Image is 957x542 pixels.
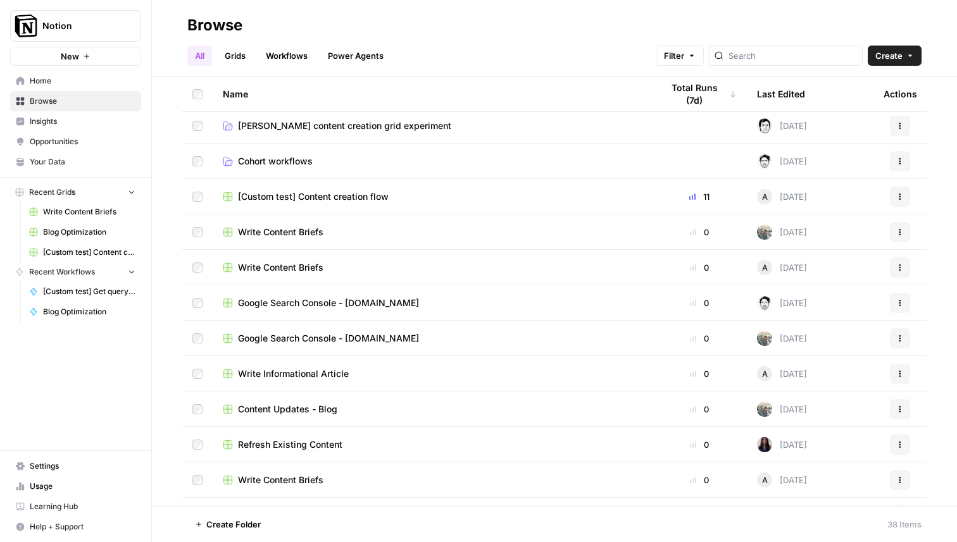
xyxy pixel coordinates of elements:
[662,226,737,238] div: 0
[238,438,342,451] span: Refresh Existing Content
[238,297,419,309] span: Google Search Console - [DOMAIN_NAME]
[223,403,642,416] a: Content Updates - Blog
[238,403,337,416] span: Content Updates - Blog
[757,295,807,311] div: [DATE]
[238,332,419,345] span: Google Search Console - [DOMAIN_NAME]
[30,116,135,127] span: Insights
[662,261,737,274] div: 0
[762,190,768,203] span: A
[23,222,141,242] a: Blog Optimization
[757,402,807,417] div: [DATE]
[223,367,642,380] a: Write Informational Article
[757,189,807,204] div: [DATE]
[30,481,135,492] span: Usage
[757,331,807,346] div: [DATE]
[30,75,135,87] span: Home
[662,474,737,486] div: 0
[223,190,642,203] a: [Custom test] Content creation flow
[10,10,141,42] button: Workspace: Notion
[30,521,135,533] span: Help + Support
[662,190,737,203] div: 11
[223,438,642,451] a: Refresh Existing Content
[223,297,642,309] a: Google Search Console - [DOMAIN_NAME]
[30,501,135,512] span: Learning Hub
[762,474,768,486] span: A
[320,46,391,66] a: Power Agents
[43,306,135,317] span: Blog Optimization
[30,136,135,147] span: Opportunities
[656,46,704,66] button: Filter
[10,183,141,202] button: Recent Grids
[662,367,737,380] div: 0
[757,225,807,240] div: [DATE]
[868,46,922,66] button: Create
[762,367,768,380] span: A
[757,118,772,133] img: ygx76vswflo5630il17c0dd006mi
[10,262,141,281] button: Recent Workflows
[10,476,141,496] a: Usage
[662,438,737,451] div: 0
[238,261,323,274] span: Write Content Briefs
[662,77,737,111] div: Total Runs (7d)
[23,281,141,302] a: [Custom test] Get query fanout from topic
[223,77,642,111] div: Name
[10,71,141,91] a: Home
[223,332,642,345] a: Google Search Console - [DOMAIN_NAME]
[30,156,135,168] span: Your Data
[23,302,141,322] a: Blog Optimization
[223,120,642,132] a: [PERSON_NAME] content creation grid experiment
[757,260,807,275] div: [DATE]
[757,472,807,488] div: [DATE]
[10,132,141,152] a: Opportunities
[10,456,141,476] a: Settings
[664,49,684,62] span: Filter
[10,517,141,537] button: Help + Support
[662,297,737,309] div: 0
[43,247,135,258] span: [Custom test] Content creation flow
[10,91,141,111] a: Browse
[15,15,37,37] img: Notion Logo
[187,46,212,66] a: All
[762,261,768,274] span: A
[757,154,807,169] div: [DATE]
[217,46,253,66] a: Grids
[238,367,349,380] span: Write Informational Article
[238,190,389,203] span: [Custom test] Content creation flow
[23,242,141,262] a: [Custom test] Content creation flow
[757,366,807,381] div: [DATE]
[187,514,268,534] button: Create Folder
[187,15,242,35] div: Browse
[729,49,857,62] input: Search
[30,95,135,107] span: Browse
[757,437,807,452] div: [DATE]
[42,20,119,32] span: Notion
[884,77,917,111] div: Actions
[238,226,323,238] span: Write Content Briefs
[757,154,772,169] img: 5lp2bkrprq8dftg9hzi4ynhb01dj
[223,226,642,238] a: Write Content Briefs
[238,155,313,168] span: Cohort workflows
[887,518,922,531] div: 38 Items
[30,460,135,472] span: Settings
[10,496,141,517] a: Learning Hub
[238,120,451,132] span: [PERSON_NAME] content creation grid experiment
[29,187,75,198] span: Recent Grids
[43,286,135,297] span: [Custom test] Get query fanout from topic
[757,225,772,240] img: 75qonnoumdsaaghxm7olv8a2cxbb
[43,206,135,218] span: Write Content Briefs
[29,266,95,278] span: Recent Workflows
[61,50,79,63] span: New
[238,474,323,486] span: Write Content Briefs
[223,155,642,168] a: Cohort workflows
[10,152,141,172] a: Your Data
[662,403,737,416] div: 0
[223,474,642,486] a: Write Content Briefs
[23,202,141,222] a: Write Content Briefs
[757,437,772,452] img: rox323kbkgutb4wcij4krxobkpon
[757,118,807,133] div: [DATE]
[206,518,261,531] span: Create Folder
[757,77,805,111] div: Last Edited
[223,261,642,274] a: Write Content Briefs
[757,331,772,346] img: 75qonnoumdsaaghxm7olv8a2cxbb
[757,402,772,417] img: 75qonnoumdsaaghxm7olv8a2cxbb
